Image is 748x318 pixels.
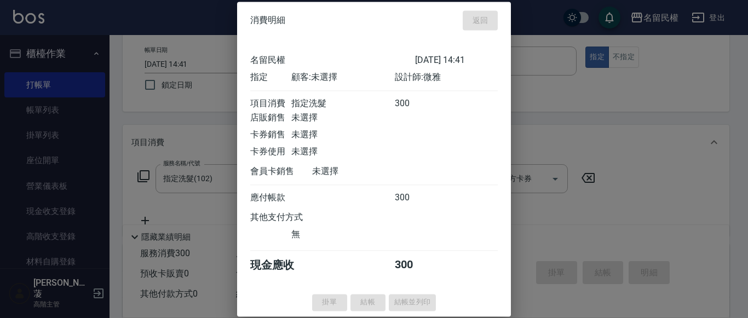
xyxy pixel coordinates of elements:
div: 應付帳款 [250,192,291,204]
span: 消費明細 [250,15,285,26]
div: 300 [395,258,436,273]
div: 指定洗髮 [291,98,394,109]
div: 顧客: 未選擇 [291,72,394,83]
div: 無 [291,229,394,240]
div: 未選擇 [291,146,394,158]
div: 卡券使用 [250,146,291,158]
div: 卡券銷售 [250,129,291,141]
div: 未選擇 [291,112,394,124]
div: 300 [395,192,436,204]
div: [DATE] 14:41 [415,55,498,66]
div: 未選擇 [312,166,415,177]
div: 現金應收 [250,258,312,273]
div: 店販銷售 [250,112,291,124]
div: 未選擇 [291,129,394,141]
div: 設計師: 微雅 [395,72,498,83]
div: 300 [395,98,436,109]
div: 指定 [250,72,291,83]
div: 名留民權 [250,55,415,66]
div: 其他支付方式 [250,212,333,223]
div: 項目消費 [250,98,291,109]
div: 會員卡銷售 [250,166,312,177]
